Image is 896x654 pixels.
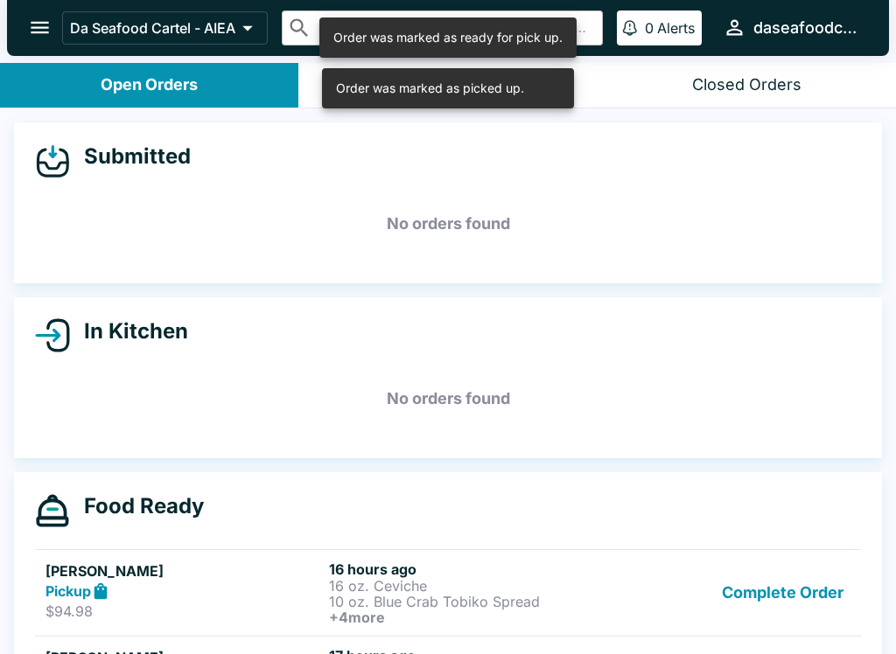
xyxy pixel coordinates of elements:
h5: No orders found [35,367,861,430]
div: daseafoodcartel [753,17,861,38]
div: Closed Orders [692,75,801,95]
strong: Pickup [45,582,91,600]
div: Order was marked as ready for pick up. [333,23,563,52]
h5: [PERSON_NAME] [45,560,322,581]
div: Order was marked as picked up. [336,73,524,103]
p: 10 oz. Blue Crab Tobiko Spread [329,594,605,609]
a: [PERSON_NAME]Pickup$94.9816 hours ago16 oz. Ceviche10 oz. Blue Crab Tobiko Spread+4moreComplete O... [35,549,861,636]
h6: + 4 more [329,609,605,625]
button: open drawer [17,5,62,50]
button: Da Seafood Cartel - AIEA [62,11,268,45]
h4: Submitted [70,143,191,170]
p: Da Seafood Cartel - AIEA [70,19,235,37]
h4: In Kitchen [70,318,188,344]
h5: No orders found [35,192,861,255]
p: Alerts [657,19,695,37]
p: 16 oz. Ceviche [329,578,605,594]
p: 0 [645,19,654,37]
button: Complete Order [715,560,850,625]
button: daseafoodcartel [716,9,868,46]
p: $94.98 [45,602,322,620]
h6: 16 hours ago [329,560,605,578]
input: Search orders by name or phone number [318,16,595,40]
h4: Food Ready [70,493,204,519]
div: Open Orders [101,75,198,95]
